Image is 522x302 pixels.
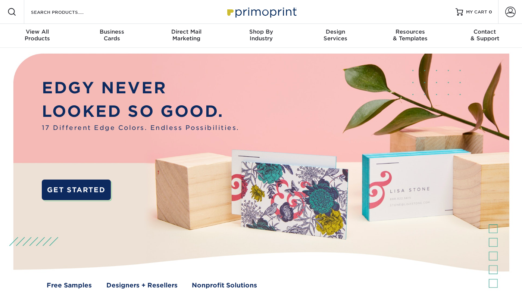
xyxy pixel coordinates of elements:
img: Primoprint [224,4,298,20]
div: & Templates [373,28,447,42]
span: Resources [373,28,447,35]
span: Direct Mail [149,28,224,35]
p: LOOKED SO GOOD. [42,100,240,123]
span: Business [75,28,149,35]
div: Cards [75,28,149,42]
a: DesignServices [298,24,373,48]
a: Nonprofit Solutions [192,281,257,290]
div: Marketing [149,28,224,42]
a: Free Samples [47,281,92,290]
div: Services [298,28,373,42]
span: Design [298,28,373,35]
span: MY CART [466,9,487,15]
a: BusinessCards [75,24,149,48]
span: Contact [447,28,522,35]
a: Designers + Resellers [106,281,178,290]
a: Shop ByIndustry [224,24,298,48]
div: & Support [447,28,522,42]
span: 17 Different Edge Colors. Endless Possibilities. [42,123,240,133]
a: GET STARTED [42,180,111,200]
a: Direct MailMarketing [149,24,224,48]
a: Contact& Support [447,24,522,48]
p: EDGY NEVER [42,76,240,100]
div: Industry [224,28,298,42]
input: SEARCH PRODUCTS..... [30,7,103,16]
span: 0 [489,9,492,15]
span: Shop By [224,28,298,35]
a: Resources& Templates [373,24,447,48]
